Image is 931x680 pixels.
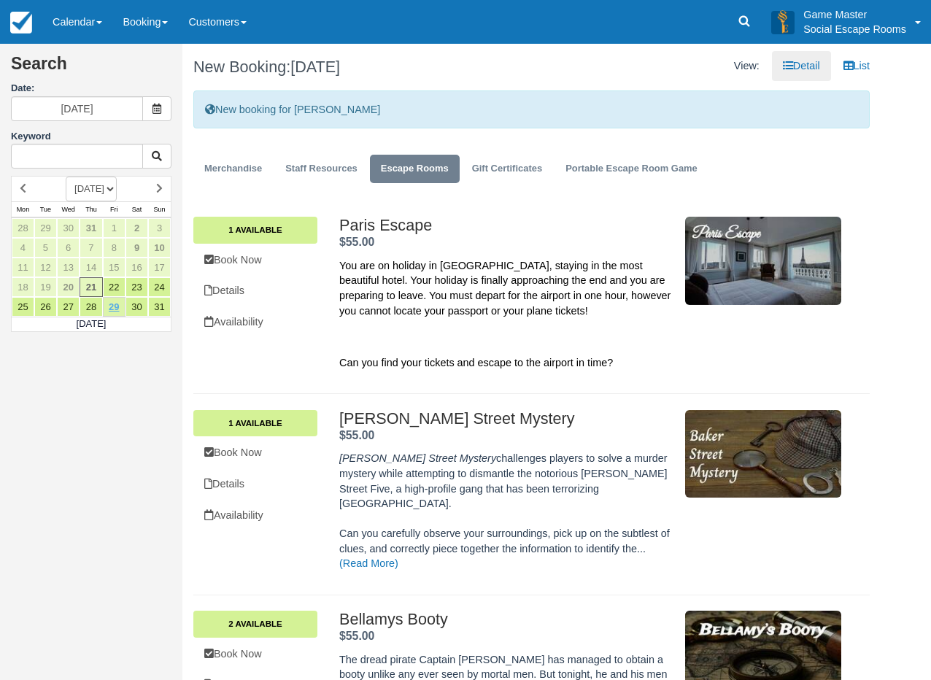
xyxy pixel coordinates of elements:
a: 10 [148,238,171,258]
a: Merchandise [193,155,273,183]
a: 21 [80,277,102,297]
a: Detail [772,51,831,81]
a: 30 [57,218,80,238]
td: [DATE] [12,317,171,331]
a: 17 [148,258,171,277]
h1: New Booking: [193,58,521,76]
p: challenges players to solve a murder mystery while attempting to dismantle the notorious [PERSON_... [339,451,674,571]
a: 23 [125,277,148,297]
span: [DATE] [290,58,340,76]
h2: [PERSON_NAME] Street Mystery [339,410,674,428]
a: 27 [57,297,80,317]
a: 6 [57,238,80,258]
div: New booking for [PERSON_NAME] [193,90,870,129]
a: 4 [12,238,34,258]
h2: Search [11,55,171,82]
th: Fri [103,201,125,217]
span: $55.00 [339,236,374,248]
a: 1 Available [193,217,317,243]
p: Social Escape Rooms [803,22,906,36]
a: Book Now [193,639,317,669]
a: 14 [80,258,102,277]
a: (Read More) [339,557,398,569]
a: 22 [103,277,125,297]
th: Wed [57,201,80,217]
a: 1 [103,218,125,238]
h2: Bellamys Booty [339,611,674,628]
a: 2 Available [193,611,317,637]
th: Tue [34,201,57,217]
a: 16 [125,258,148,277]
a: 29 [34,218,57,238]
label: Date: [11,82,171,96]
a: 15 [103,258,125,277]
a: 25 [12,297,34,317]
a: Availability [193,501,317,530]
a: Details [193,469,317,499]
strong: Price: $55 [339,236,374,248]
a: 8 [103,238,125,258]
th: Thu [80,201,102,217]
a: 2 [125,218,148,238]
a: 7 [80,238,102,258]
a: 29 [103,297,125,317]
a: 9 [125,238,148,258]
strong: Price: $55 [339,429,374,441]
a: 11 [12,258,34,277]
a: 28 [12,218,34,238]
th: Mon [12,201,34,217]
span: $55.00 [339,630,374,642]
a: List [833,51,881,81]
em: [PERSON_NAME] Street Mystery [339,452,496,464]
a: 12 [34,258,57,277]
span: Can you find your tickets and escape to the airport in time? [339,357,613,368]
li: View: [723,51,770,81]
h2: Paris Escape [339,217,674,234]
img: M3-3 [685,410,841,498]
img: A3 [771,10,795,34]
a: 30 [125,297,148,317]
strong: Price: $55 [339,630,374,642]
a: Staff Resources [274,155,368,183]
img: M2-3 [685,217,841,304]
a: 31 [148,297,171,317]
a: 5 [34,238,57,258]
a: Availability [193,307,317,337]
a: Book Now [193,438,317,468]
label: Keyword [11,131,51,142]
a: Portable Escape Room Game [555,155,708,183]
a: Details [193,276,317,306]
button: Keyword Search [142,144,171,169]
th: Sat [125,201,148,217]
a: 28 [80,297,102,317]
p: Game Master [803,7,906,22]
a: Escape Rooms [370,155,460,183]
a: 13 [57,258,80,277]
a: 26 [34,297,57,317]
span: $55.00 [339,429,374,441]
a: 3 [148,218,171,238]
a: 1 Available [193,410,317,436]
img: checkfront-main-nav-mini-logo.png [10,12,32,34]
a: Gift Certificates [461,155,553,183]
a: 19 [34,277,57,297]
a: 18 [12,277,34,297]
a: 31 [80,218,102,238]
th: Sun [148,201,171,217]
span: You are on holiday in [GEOGRAPHIC_DATA], staying in the most beautiful hotel. Your holiday is fin... [339,260,671,317]
a: 20 [57,277,80,297]
a: Book Now [193,245,317,275]
a: 24 [148,277,171,297]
